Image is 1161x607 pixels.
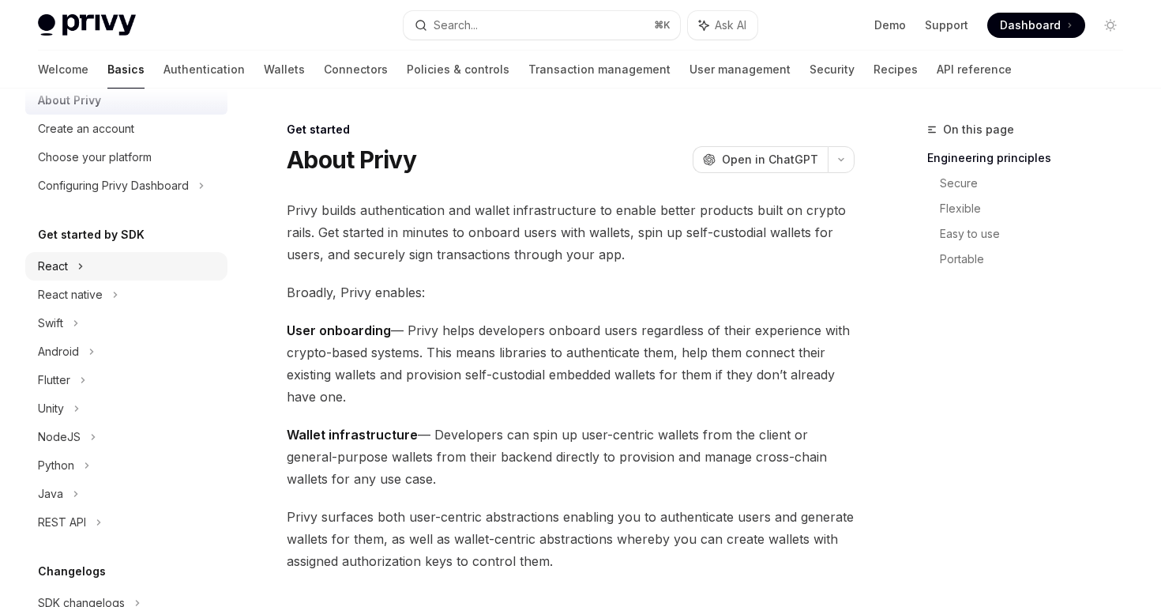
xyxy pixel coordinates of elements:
[407,51,509,89] a: Policies & controls
[715,17,746,33] span: Ask AI
[38,119,134,138] div: Create an account
[38,371,70,390] div: Flutter
[38,513,86,532] div: REST API
[38,14,136,36] img: light logo
[688,11,757,40] button: Ask AI
[287,199,855,266] span: Privy builds authentication and wallet infrastructure to enable better products built on crypto r...
[163,51,245,89] a: Authentication
[927,145,1136,171] a: Engineering principles
[874,51,918,89] a: Recipes
[38,257,68,276] div: React
[287,322,391,338] strong: User onboarding
[38,314,63,333] div: Swift
[1098,13,1123,38] button: Toggle dark mode
[25,143,227,172] a: Choose your platform
[107,51,145,89] a: Basics
[654,19,671,32] span: ⌘ K
[38,225,145,244] h5: Get started by SDK
[287,424,855,490] span: — Developers can spin up user-centric wallets from the client or general-purpose wallets from the...
[287,145,416,174] h1: About Privy
[689,51,791,89] a: User management
[38,176,189,195] div: Configuring Privy Dashboard
[810,51,855,89] a: Security
[38,428,81,447] div: NodeJS
[25,115,227,143] a: Create an account
[324,51,388,89] a: Connectors
[287,319,855,408] span: — Privy helps developers onboard users regardless of their experience with crypto-based systems. ...
[38,562,106,581] h5: Changelogs
[940,221,1136,247] a: Easy to use
[287,506,855,572] span: Privy surfaces both user-centric abstractions enabling you to authenticate users and generate wal...
[264,51,305,89] a: Wallets
[38,456,74,475] div: Python
[287,122,855,138] div: Get started
[287,281,855,303] span: Broadly, Privy enables:
[937,51,1012,89] a: API reference
[693,146,828,173] button: Open in ChatGPT
[38,399,64,418] div: Unity
[940,171,1136,196] a: Secure
[722,152,818,168] span: Open in ChatGPT
[434,16,478,35] div: Search...
[38,484,63,503] div: Java
[1000,17,1061,33] span: Dashboard
[38,148,152,167] div: Choose your platform
[404,11,679,40] button: Search...⌘K
[925,17,968,33] a: Support
[874,17,906,33] a: Demo
[38,342,79,361] div: Android
[943,120,1014,139] span: On this page
[287,427,418,443] strong: Wallet infrastructure
[940,247,1136,272] a: Portable
[528,51,671,89] a: Transaction management
[38,285,103,304] div: React native
[940,196,1136,221] a: Flexible
[987,13,1085,38] a: Dashboard
[38,51,88,89] a: Welcome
